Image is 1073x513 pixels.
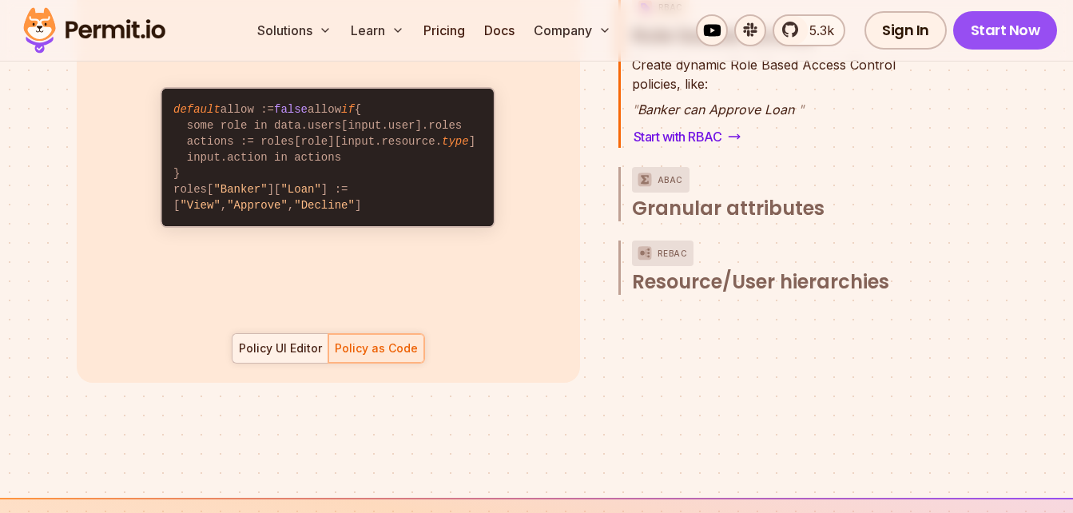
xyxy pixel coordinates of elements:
p: Banker can Approve Loan [632,100,896,119]
span: 5.3k [800,21,834,40]
span: " [798,101,804,117]
span: " [632,101,638,117]
a: Sign In [864,11,947,50]
div: Policy UI Editor [239,340,322,356]
span: "Approve" [227,199,288,212]
img: Permit logo [16,3,173,58]
span: default [173,103,221,116]
button: Learn [344,14,411,46]
a: 5.3k [773,14,845,46]
button: Company [527,14,618,46]
span: Create dynamic Role Based Access Control [632,55,896,74]
span: Granular attributes [632,196,825,221]
button: Policy UI Editor [232,333,328,364]
span: "Decline" [294,199,355,212]
span: type [442,135,469,148]
a: Pricing [417,14,471,46]
p: ABAC [658,167,683,193]
button: ReBACResource/User hierarchies [632,241,930,295]
span: Resource/User hierarchies [632,269,889,295]
a: Docs [478,14,521,46]
span: "View" [180,199,220,212]
code: allow := allow { some role in data.users[input.user].roles actions := roles[role][input.resource.... [162,89,494,226]
span: if [341,103,355,116]
a: Start with RBAC [632,125,743,148]
a: Start Now [953,11,1058,50]
p: policies, like: [632,55,896,93]
span: false [274,103,308,116]
button: ABACGranular attributes [632,167,930,221]
span: "Banker" [213,183,267,196]
button: Solutions [251,14,338,46]
div: RBACRole based access [632,55,930,148]
p: ReBAC [658,241,688,266]
span: "Loan" [280,183,320,196]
